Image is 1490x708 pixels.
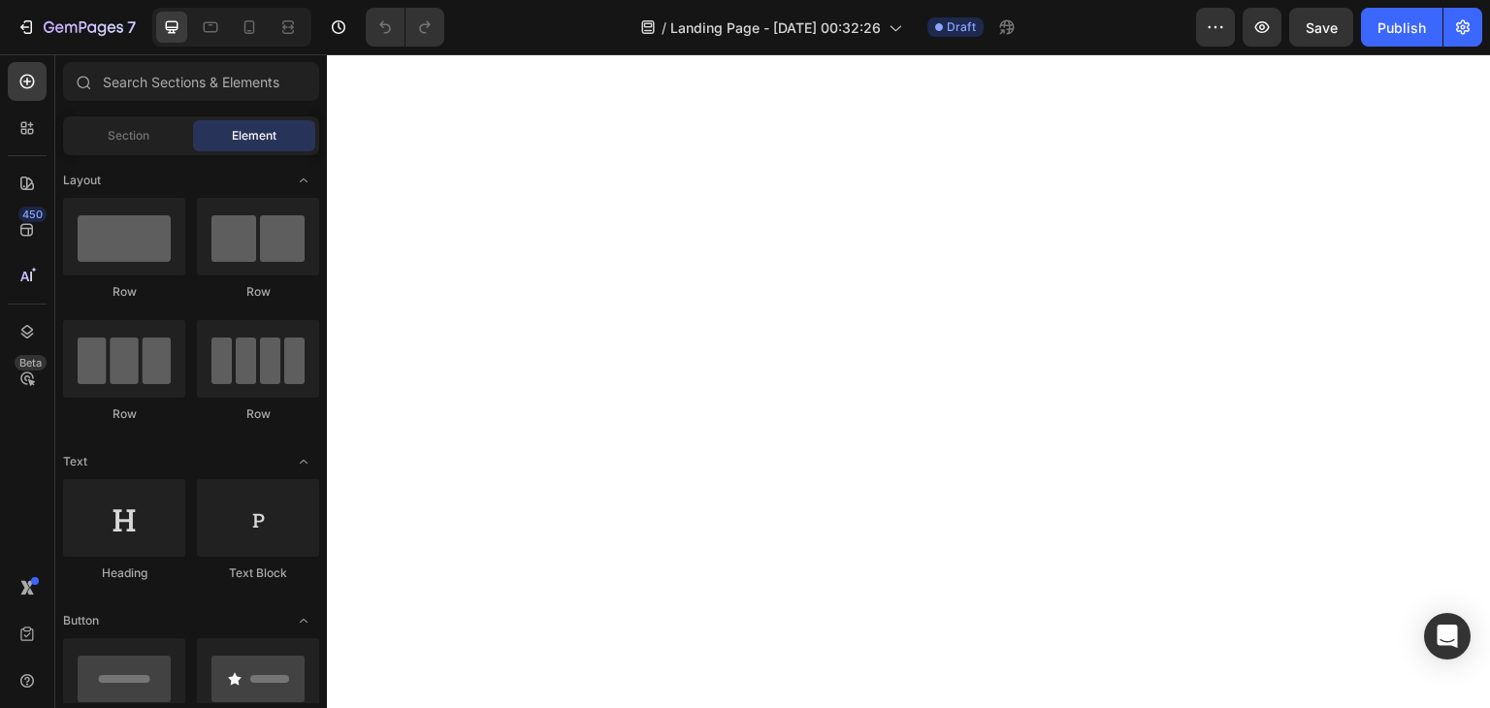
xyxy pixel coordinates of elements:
[327,54,1490,708] iframe: Design area
[288,605,319,636] span: Toggle open
[63,283,185,301] div: Row
[63,405,185,423] div: Row
[197,283,319,301] div: Row
[197,564,319,582] div: Text Block
[1377,17,1426,38] div: Publish
[127,16,136,39] p: 7
[947,18,976,36] span: Draft
[8,8,145,47] button: 7
[63,62,319,101] input: Search Sections & Elements
[63,453,87,470] span: Text
[197,405,319,423] div: Row
[1361,8,1442,47] button: Publish
[18,207,47,222] div: 450
[63,172,101,189] span: Layout
[1289,8,1353,47] button: Save
[670,17,881,38] span: Landing Page - [DATE] 00:32:26
[63,564,185,582] div: Heading
[108,127,149,145] span: Section
[232,127,276,145] span: Element
[288,165,319,196] span: Toggle open
[15,355,47,370] div: Beta
[1424,613,1471,660] div: Open Intercom Messenger
[63,612,99,629] span: Button
[662,17,666,38] span: /
[1306,19,1338,36] span: Save
[366,8,444,47] div: Undo/Redo
[288,446,319,477] span: Toggle open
